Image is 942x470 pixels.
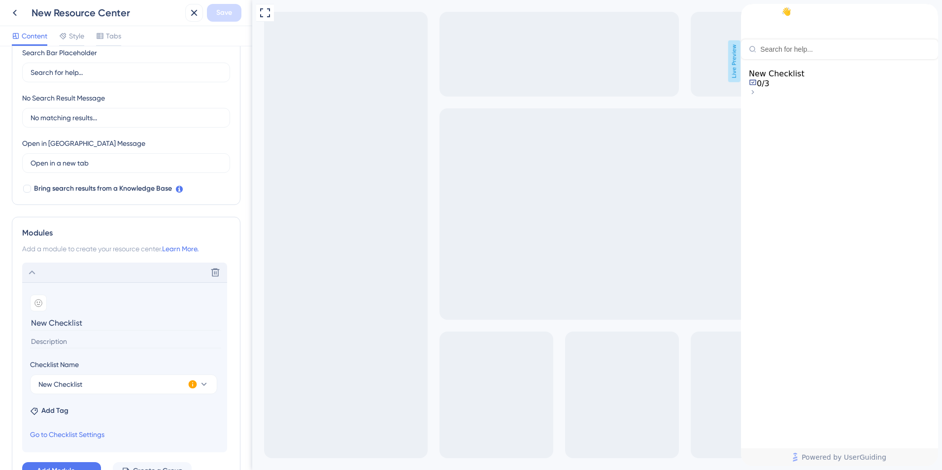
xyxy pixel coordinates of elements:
span: Add Tag [41,405,68,417]
span: Save [216,7,232,19]
span: Get Started [7,2,51,14]
input: Search for help... [19,41,189,49]
div: New Resource Center [32,6,181,20]
input: Description [30,335,221,348]
button: New Checklist [30,374,217,394]
a: Go to Checklist Settings [30,429,104,440]
span: New Checklist [8,65,64,74]
input: Open in a new tab [31,158,222,168]
span: Checklist Name [30,359,79,370]
span: Live Preview [476,40,488,82]
span: Content [22,30,47,42]
button: Add Tag [30,405,68,417]
input: Header [30,315,221,331]
div: Open in [GEOGRAPHIC_DATA] Message [22,137,145,149]
div: 3 [55,5,58,12]
input: No matching results... [31,112,222,123]
div: Search Bar Placeholder [22,47,97,59]
span: Bring search results from a Knowledge Base [34,183,172,195]
span: Style [69,30,84,42]
input: Search for help... [31,67,222,78]
span: New Checklist [38,378,82,390]
span: Powered by UserGuiding [61,447,145,459]
span: Tabs [106,30,121,42]
a: Learn More. [162,245,199,253]
span: 0/3 [16,75,29,84]
div: Modules [22,227,230,239]
button: Save [207,4,241,22]
span: Add a module to create your resource center. [22,245,162,253]
div: No Search Result Message [22,92,105,104]
div: New Checklist [8,65,189,84]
